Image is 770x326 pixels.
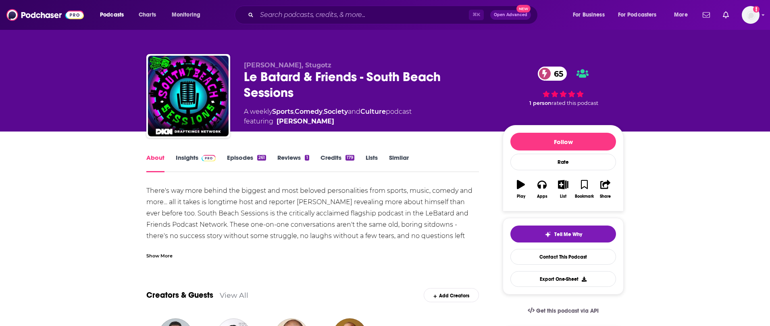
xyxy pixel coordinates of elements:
[510,133,616,150] button: Follow
[595,175,616,204] button: Share
[146,154,164,172] a: About
[618,9,657,21] span: For Podcasters
[295,108,323,115] a: Comedy
[6,7,84,23] img: Podchaser - Follow, Share and Rate Podcasts
[742,6,760,24] button: Show profile menu
[277,117,334,126] a: Dan Le Batard
[133,8,161,21] a: Charts
[348,108,360,115] span: and
[538,67,567,81] a: 65
[668,8,698,21] button: open menu
[323,108,324,115] span: ,
[257,155,266,161] div: 261
[148,56,229,136] img: Le Batard & Friends - South Beach Sessions
[567,8,615,21] button: open menu
[554,231,582,238] span: Tell Me Why
[305,155,309,161] div: 1
[146,185,479,264] div: There's way more behind the biggest and most beloved personalities from sports, music, comedy and...
[244,117,412,126] span: featuring
[510,271,616,287] button: Export One-Sheet
[573,9,605,21] span: For Business
[94,8,134,21] button: open menu
[220,291,248,299] a: View All
[469,10,484,20] span: ⌘ K
[510,226,616,242] button: tell me why sparkleTell Me Why
[529,100,551,106] span: 1 person
[324,108,348,115] a: Society
[503,61,624,112] div: 65 1 personrated this podcast
[494,13,527,17] span: Open Advanced
[227,154,266,172] a: Episodes261
[293,108,295,115] span: ,
[613,8,668,21] button: open menu
[202,155,216,161] img: Podchaser Pro
[560,194,566,199] div: List
[720,8,732,22] a: Show notifications dropdown
[146,290,213,300] a: Creators & Guests
[424,288,479,302] div: Add Creators
[244,107,412,126] div: A weekly podcast
[753,6,760,13] svg: Add a profile image
[600,194,611,199] div: Share
[674,9,688,21] span: More
[546,67,567,81] span: 65
[742,6,760,24] img: User Profile
[699,8,713,22] a: Show notifications dropdown
[244,61,331,69] span: [PERSON_NAME], Stugotz
[172,9,200,21] span: Monitoring
[166,8,211,21] button: open menu
[272,108,293,115] a: Sports
[551,100,598,106] span: rated this podcast
[536,307,599,314] span: Get this podcast via API
[742,6,760,24] span: Logged in as juliahaav
[277,154,309,172] a: Reviews1
[242,6,545,24] div: Search podcasts, credits, & more...
[574,175,595,204] button: Bookmark
[345,155,354,161] div: 179
[517,194,525,199] div: Play
[516,5,531,13] span: New
[176,154,216,172] a: InsightsPodchaser Pro
[490,10,531,20] button: Open AdvancedNew
[257,8,469,21] input: Search podcasts, credits, & more...
[545,231,551,238] img: tell me why sparkle
[531,175,552,204] button: Apps
[510,175,531,204] button: Play
[320,154,354,172] a: Credits179
[139,9,156,21] span: Charts
[510,249,616,265] a: Contact This Podcast
[521,301,605,321] a: Get this podcast via API
[553,175,574,204] button: List
[510,154,616,170] div: Rate
[537,194,547,199] div: Apps
[360,108,386,115] a: Culture
[575,194,594,199] div: Bookmark
[366,154,378,172] a: Lists
[389,154,409,172] a: Similar
[100,9,124,21] span: Podcasts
